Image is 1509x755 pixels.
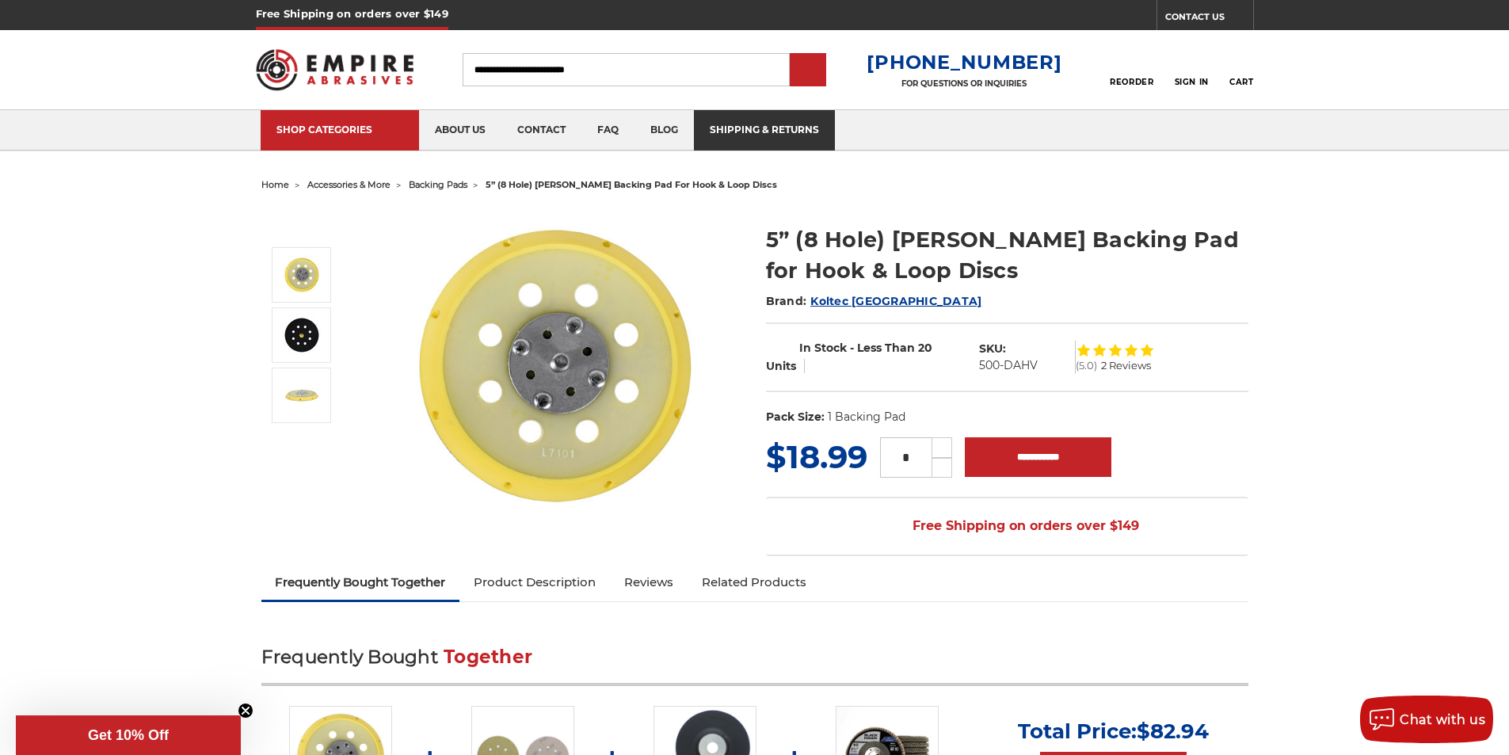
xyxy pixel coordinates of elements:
[766,437,867,476] span: $18.99
[1110,77,1153,87] span: Reorder
[979,341,1006,357] dt: SKU:
[1229,52,1253,87] a: Cart
[444,646,532,668] span: Together
[810,294,981,308] a: Koltec [GEOGRAPHIC_DATA]
[867,51,1061,74] a: [PHONE_NUMBER]
[875,510,1139,542] span: Free Shipping on orders over $149
[238,703,253,719] button: Close teaser
[16,715,241,755] div: Get 10% OffClose teaser
[979,357,1038,374] dd: 500-DAHV
[256,39,414,101] img: Empire Abrasives
[307,179,391,190] a: accessories & more
[792,55,824,86] input: Submit
[634,110,694,151] a: blog
[694,110,835,151] a: shipping & returns
[419,110,501,151] a: about us
[828,409,905,425] dd: 1 Backing Pad
[766,294,807,308] span: Brand:
[397,208,714,524] img: 5” (8 Hole) DA Sander Backing Pad for Hook & Loop Discs
[261,565,460,600] a: Frequently Bought Together
[850,341,915,355] span: - Less Than
[276,124,403,135] div: SHOP CATEGORIES
[261,646,438,668] span: Frequently Bought
[688,565,821,600] a: Related Products
[1175,77,1209,87] span: Sign In
[1110,52,1153,86] a: Reorder
[1229,77,1253,87] span: Cart
[459,565,610,600] a: Product Description
[261,179,289,190] a: home
[501,110,581,151] a: contact
[766,359,796,373] span: Units
[867,78,1061,89] p: FOR QUESTIONS OR INQUIRIES
[1360,696,1493,743] button: Chat with us
[282,255,322,295] img: 5” (8 Hole) DA Sander Backing Pad for Hook & Loop Discs
[610,565,688,600] a: Reviews
[1101,360,1151,371] span: 2 Reviews
[1018,719,1209,744] p: Total Price:
[1165,8,1253,30] a: CONTACT US
[282,376,322,415] img: 5” (8 Hole) DA Sander Backing Pad for Hook & Loop Discs
[766,409,825,425] dt: Pack Size:
[486,179,777,190] span: 5” (8 hole) [PERSON_NAME] backing pad for hook & loop discs
[581,110,634,151] a: faq
[409,179,467,190] a: backing pads
[282,315,322,355] img: 5” (8 Hole) DA Sander Backing Pad for Hook & Loop Discs
[918,341,932,355] span: 20
[1076,360,1097,371] span: (5.0)
[88,727,169,743] span: Get 10% Off
[799,341,847,355] span: In Stock
[1400,712,1485,727] span: Chat with us
[766,224,1248,286] h1: 5” (8 Hole) [PERSON_NAME] Backing Pad for Hook & Loop Discs
[1137,719,1209,744] span: $82.94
